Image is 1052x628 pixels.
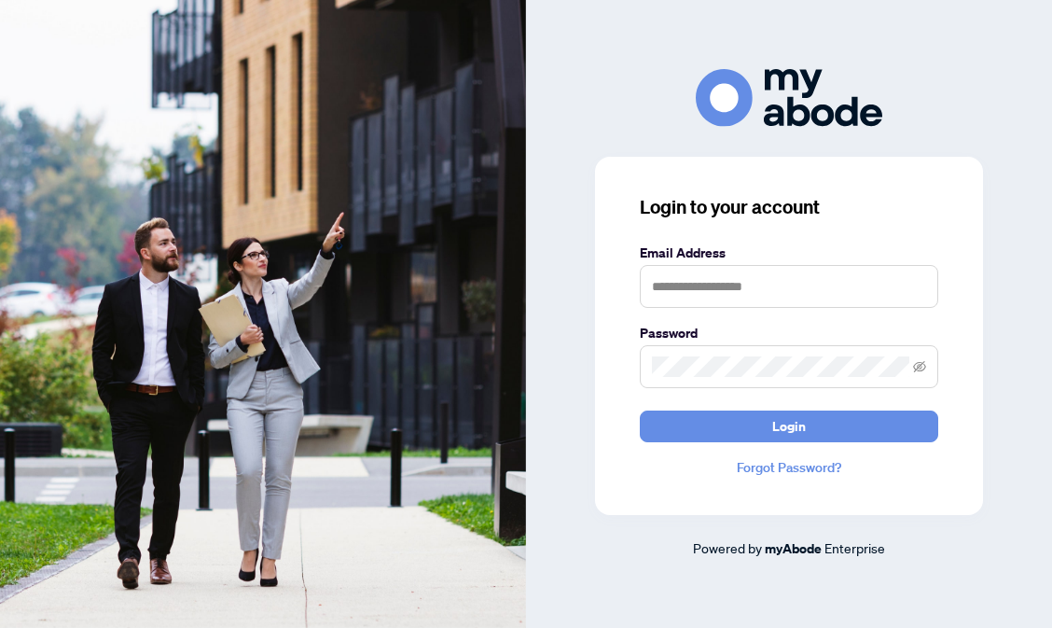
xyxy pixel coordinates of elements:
button: Login [640,411,938,442]
a: myAbode [765,538,822,559]
span: eye-invisible [913,360,926,373]
label: Email Address [640,243,938,263]
label: Password [640,323,938,343]
span: Enterprise [824,539,885,556]
h3: Login to your account [640,194,938,220]
a: Forgot Password? [640,457,938,478]
span: Login [772,412,806,441]
span: Powered by [693,539,762,556]
img: ma-logo [696,69,882,126]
